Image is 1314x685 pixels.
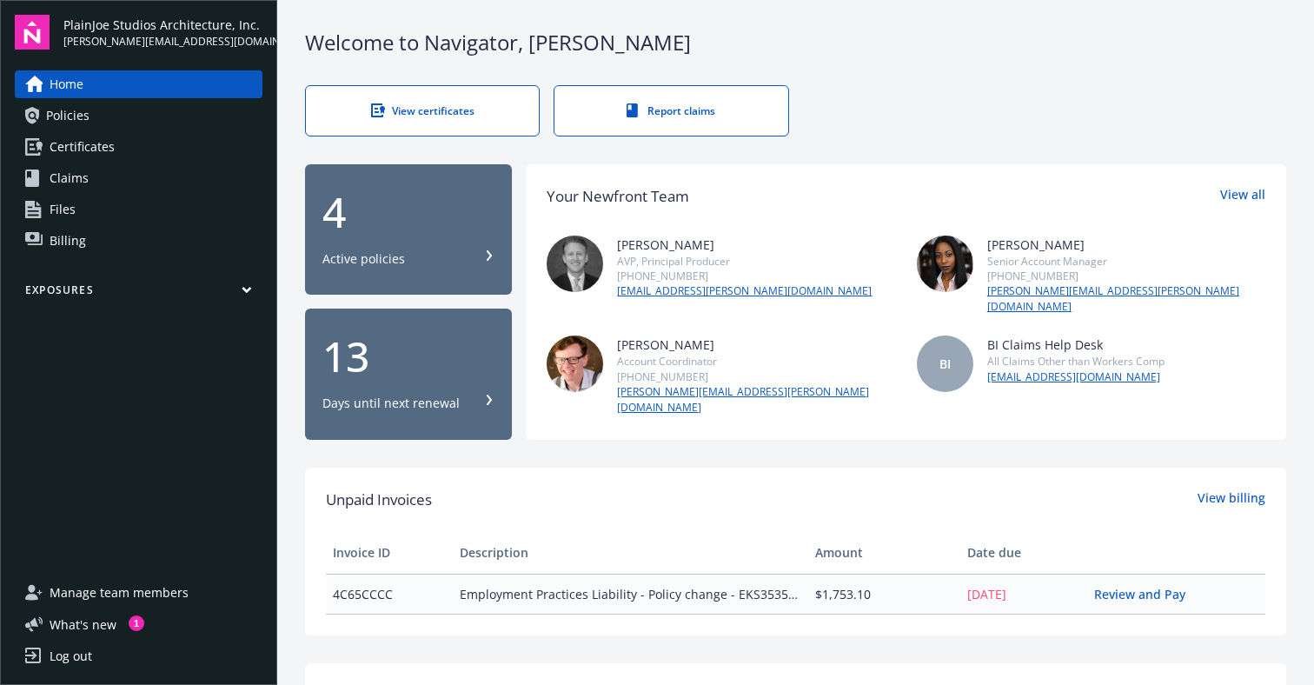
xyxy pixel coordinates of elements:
a: Report claims [554,85,788,136]
span: Claims [50,164,89,192]
span: Policies [46,102,90,130]
a: [EMAIL_ADDRESS][DOMAIN_NAME] [987,369,1165,385]
a: [PERSON_NAME][EMAIL_ADDRESS][PERSON_NAME][DOMAIN_NAME] [987,283,1265,315]
div: Days until next renewal [322,395,460,412]
div: Your Newfront Team [547,185,689,208]
a: Manage team members [15,579,262,607]
a: Files [15,196,262,223]
div: 13 [322,336,494,377]
div: Active policies [322,250,405,268]
img: photo [917,236,973,292]
span: Home [50,70,83,98]
div: 4 [322,191,494,233]
a: View certificates [305,85,540,136]
span: [PERSON_NAME][EMAIL_ADDRESS][DOMAIN_NAME] [63,34,262,50]
div: 1 [129,615,144,631]
th: Invoice ID [326,532,453,574]
div: [PERSON_NAME] [617,336,895,354]
a: Claims [15,164,262,192]
div: Account Coordinator [617,354,895,369]
div: [PHONE_NUMBER] [987,269,1265,283]
div: [PERSON_NAME] [987,236,1265,254]
a: [PERSON_NAME][EMAIL_ADDRESS][PERSON_NAME][DOMAIN_NAME] [617,384,895,416]
img: photo [547,236,603,292]
a: View all [1220,185,1265,208]
a: Billing [15,227,262,255]
img: photo [547,336,603,392]
a: Certificates [15,133,262,161]
div: AVP, Principal Producer [617,254,872,269]
td: [DATE] [960,574,1087,614]
td: $1,753.10 [808,574,960,614]
div: Senior Account Manager [987,254,1265,269]
div: View certificates [341,103,504,118]
div: BI Claims Help Desk [987,336,1165,354]
a: View billing [1198,489,1265,511]
div: Welcome to Navigator , [PERSON_NAME] [305,28,1286,57]
span: BI [939,355,951,373]
a: Review and Pay [1094,586,1199,602]
button: 13Days until next renewal [305,309,512,440]
td: 4C65CCCC [326,574,453,614]
div: [PHONE_NUMBER] [617,369,895,384]
button: PlainJoe Studios Architecture, Inc.[PERSON_NAME][EMAIL_ADDRESS][DOMAIN_NAME] [63,15,262,50]
a: [EMAIL_ADDRESS][PERSON_NAME][DOMAIN_NAME] [617,283,872,299]
div: All Claims Other than Workers Comp [987,354,1165,369]
button: 4Active policies [305,164,512,296]
div: Report claims [589,103,753,118]
button: What's new1 [15,615,144,634]
span: PlainJoe Studios Architecture, Inc. [63,16,262,34]
div: [PHONE_NUMBER] [617,269,872,283]
a: Home [15,70,262,98]
a: Policies [15,102,262,130]
th: Amount [808,532,960,574]
span: What ' s new [50,615,116,634]
span: Manage team members [50,579,189,607]
span: Certificates [50,133,115,161]
button: Exposures [15,283,262,304]
div: [PERSON_NAME] [617,236,872,254]
span: Billing [50,227,86,255]
img: navigator-logo.svg [15,15,50,50]
th: Description [453,532,808,574]
div: Log out [50,642,92,670]
span: Unpaid Invoices [326,489,432,511]
span: Employment Practices Liability - Policy change - EKS3535308, Employment Practices Liability - Pol... [460,585,801,603]
th: Date due [960,532,1087,574]
span: Files [50,196,76,223]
